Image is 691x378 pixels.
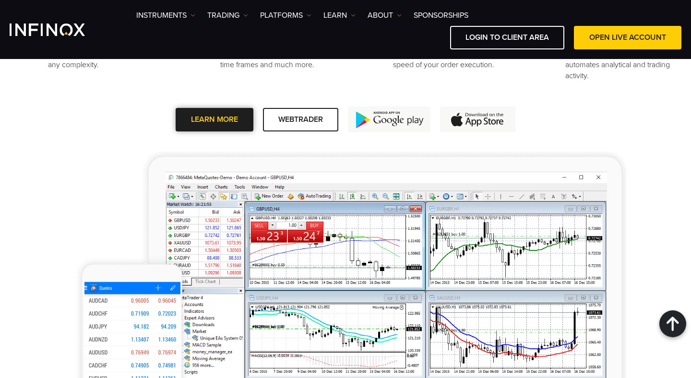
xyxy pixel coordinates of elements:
a: TRADING [207,10,248,21]
a: ABOUT [368,10,402,21]
a: Learn [323,10,356,21]
a: WEBTRADER [263,108,338,131]
a: PLATFORMS [260,10,311,21]
a: INFINOX Logo [10,24,107,36]
a: OPEN LIVE ACCOUNT [574,26,681,49]
a: LOGIN TO CLIENT AREA [450,26,564,49]
img: App Store icon [440,106,515,132]
a: LEARN MORE [176,108,253,131]
a: SPONSORSHIPS [414,10,468,21]
a: Instruments [136,10,195,21]
img: Play Store icon [348,106,430,132]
